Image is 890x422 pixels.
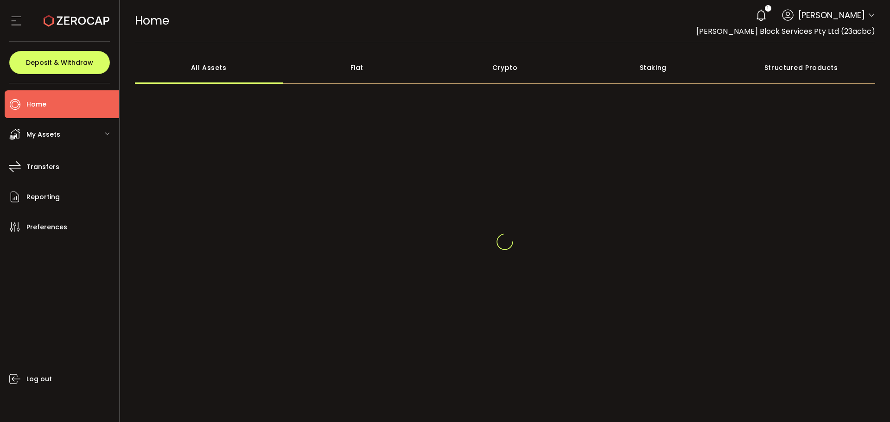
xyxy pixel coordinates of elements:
[727,51,876,84] div: Structured Products
[26,128,60,141] span: My Assets
[767,5,769,12] span: 1
[135,51,283,84] div: All Assets
[26,59,93,66] span: Deposit & Withdraw
[135,13,169,29] span: Home
[431,51,579,84] div: Crypto
[26,160,59,174] span: Transfers
[26,98,46,111] span: Home
[798,9,865,21] span: [PERSON_NAME]
[579,51,727,84] div: Staking
[26,190,60,204] span: Reporting
[26,220,67,234] span: Preferences
[283,51,431,84] div: Fiat
[26,372,52,386] span: Log out
[696,26,875,37] span: [PERSON_NAME] Block Services Pty Ltd (23acbc)
[9,51,110,74] button: Deposit & Withdraw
